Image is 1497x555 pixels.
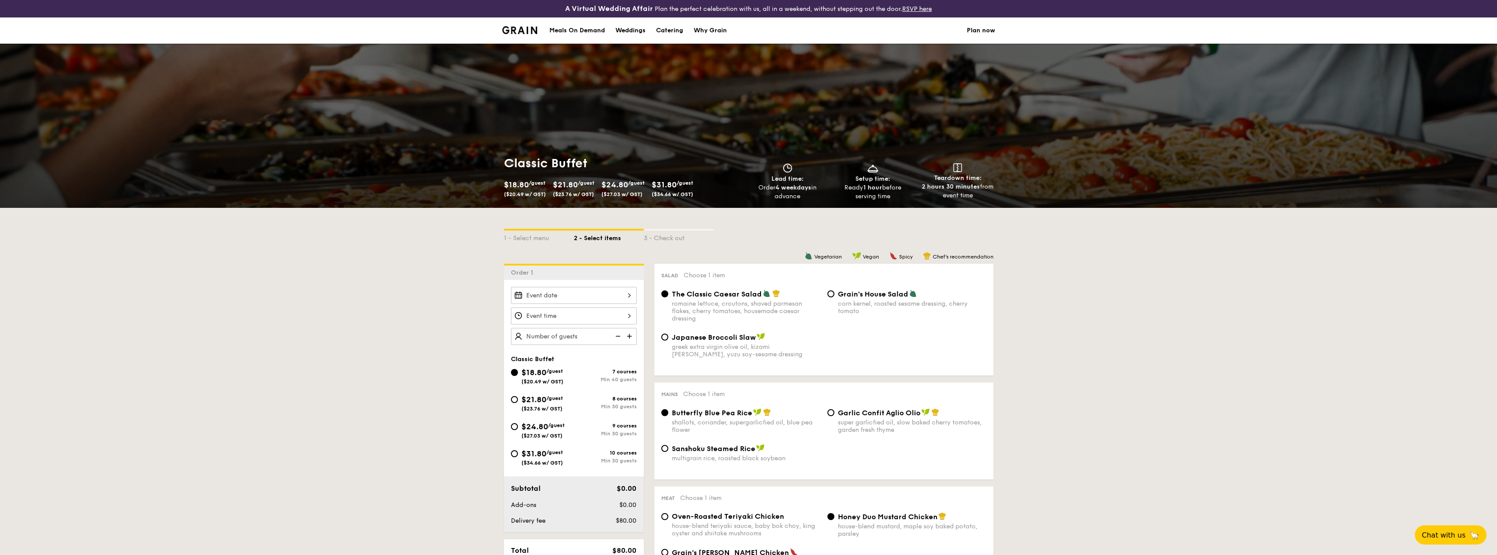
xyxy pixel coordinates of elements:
input: Grain's House Saladcorn kernel, roasted sesame dressing, cherry tomato [827,290,834,297]
span: $18.80 [521,368,546,377]
span: Teardown time: [934,174,982,182]
div: Min 40 guests [574,376,637,383]
span: ($27.03 w/ GST) [601,191,643,197]
img: icon-vegan.f8ff3823.svg [852,252,861,260]
span: /guest [628,180,645,186]
img: icon-chef-hat.a58ddaea.svg [923,252,931,260]
div: Plan the perfect celebration with us, all in a weekend, without stepping out the door. [497,3,1000,14]
img: icon-vegetarian.fe4039eb.svg [763,290,771,297]
span: Butterfly Blue Pea Rice [672,409,752,417]
div: corn kernel, roasted sesame dressing, cherry tomato [838,300,986,315]
input: $31.80/guest($34.66 w/ GST)10 coursesMin 30 guests [511,450,518,457]
span: The Classic Caesar Salad [672,290,762,298]
img: icon-vegetarian.fe4039eb.svg [909,290,917,297]
button: Chat with us🦙 [1415,525,1487,545]
strong: 2 hours 30 minutes [922,183,980,190]
img: icon-chef-hat.a58ddaea.svg [763,408,771,416]
img: icon-chef-hat.a58ddaea.svg [931,408,939,416]
div: romaine lettuce, croutons, shaved parmesan flakes, cherry tomatoes, housemade caesar dressing [672,300,820,322]
span: $0.00 [617,484,636,493]
a: Plan now [967,17,995,44]
h4: A Virtual Wedding Affair [565,3,653,14]
span: /guest [546,368,563,374]
span: Mains [661,391,678,397]
img: icon-vegan.f8ff3823.svg [756,444,765,452]
h1: Classic Buffet [504,155,745,171]
span: Chef's recommendation [933,254,993,260]
span: Order 1 [511,269,537,276]
span: Honey Duo Mustard Chicken [838,513,938,521]
span: Choose 1 item [683,390,725,398]
a: Meals On Demand [544,17,610,44]
span: $0.00 [619,501,636,509]
img: icon-vegan.f8ff3823.svg [757,333,765,341]
span: Spicy [899,254,913,260]
span: Chat with us [1422,531,1466,539]
a: Weddings [610,17,651,44]
div: multigrain rice, roasted black soybean [672,455,820,462]
span: Salad [661,272,678,279]
img: icon-dish.430c3a2e.svg [866,163,879,173]
span: $24.80 [601,180,628,190]
img: icon-teardown.65201eee.svg [953,163,962,172]
span: $31.80 [521,449,546,458]
a: Why Grain [688,17,732,44]
div: house-blend teriyaki sauce, baby bok choy, king oyster and shiitake mushrooms [672,522,820,537]
a: Logotype [502,26,538,34]
span: Oven-Roasted Teriyaki Chicken [672,512,784,521]
div: house-blend mustard, maple soy baked potato, parsley [838,523,986,538]
span: ($34.66 w/ GST) [652,191,693,197]
a: RSVP here [902,5,932,13]
input: Japanese Broccoli Slawgreek extra virgin olive oil, kizami [PERSON_NAME], yuzu soy-sesame dressing [661,334,668,341]
div: from event time [919,183,997,200]
img: icon-clock.2db775ea.svg [781,163,794,173]
span: Choose 1 item [680,494,722,502]
div: Weddings [615,17,646,44]
span: Vegetarian [814,254,842,260]
input: Garlic Confit Aglio Oliosuper garlicfied oil, slow baked cherry tomatoes, garden fresh thyme [827,409,834,416]
span: $18.80 [504,180,529,190]
img: Grain [502,26,538,34]
input: $21.80/guest($23.76 w/ GST)8 coursesMin 30 guests [511,396,518,403]
span: $21.80 [553,180,578,190]
div: shallots, coriander, supergarlicfied oil, blue pea flower [672,419,820,434]
span: /guest [529,180,545,186]
span: ($34.66 w/ GST) [521,460,563,466]
span: $21.80 [521,395,546,404]
span: $24.80 [521,422,548,431]
span: Delivery fee [511,517,545,524]
input: $24.80/guest($27.03 w/ GST)9 coursesMin 30 guests [511,423,518,430]
div: 3 - Check out [644,231,714,243]
span: Lead time: [771,175,804,183]
div: Min 30 guests [574,458,637,464]
input: Sanshoku Steamed Ricemultigrain rice, roasted black soybean [661,445,668,452]
span: Classic Buffet [511,355,554,363]
img: icon-vegan.f8ff3823.svg [921,408,930,416]
span: Vegan [863,254,879,260]
span: Add-ons [511,501,536,509]
div: Why Grain [694,17,727,44]
span: ($20.49 w/ GST) [504,191,546,197]
span: ($23.76 w/ GST) [553,191,594,197]
span: $31.80 [652,180,677,190]
input: Butterfly Blue Pea Riceshallots, coriander, supergarlicfied oil, blue pea flower [661,409,668,416]
span: Meat [661,495,675,501]
input: Event date [511,287,637,304]
span: 🦙 [1469,530,1480,540]
span: /guest [578,180,594,186]
strong: 4 weekdays [775,184,811,191]
input: $18.80/guest($20.49 w/ GST)7 coursesMin 40 guests [511,369,518,376]
input: Event time [511,307,637,324]
div: 1 - Select menu [504,231,574,243]
div: 7 courses [574,369,637,375]
span: $80.00 [616,517,636,524]
img: icon-vegan.f8ff3823.svg [753,408,762,416]
span: ($23.76 w/ GST) [521,406,563,412]
span: ($20.49 w/ GST) [521,379,563,385]
a: Catering [651,17,688,44]
span: Grain's House Salad [838,290,908,298]
span: Sanshoku Steamed Rice [672,445,755,453]
input: The Classic Caesar Saladromaine lettuce, croutons, shaved parmesan flakes, cherry tomatoes, house... [661,290,668,297]
div: 9 courses [574,423,637,429]
img: icon-chef-hat.a58ddaea.svg [772,290,780,297]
